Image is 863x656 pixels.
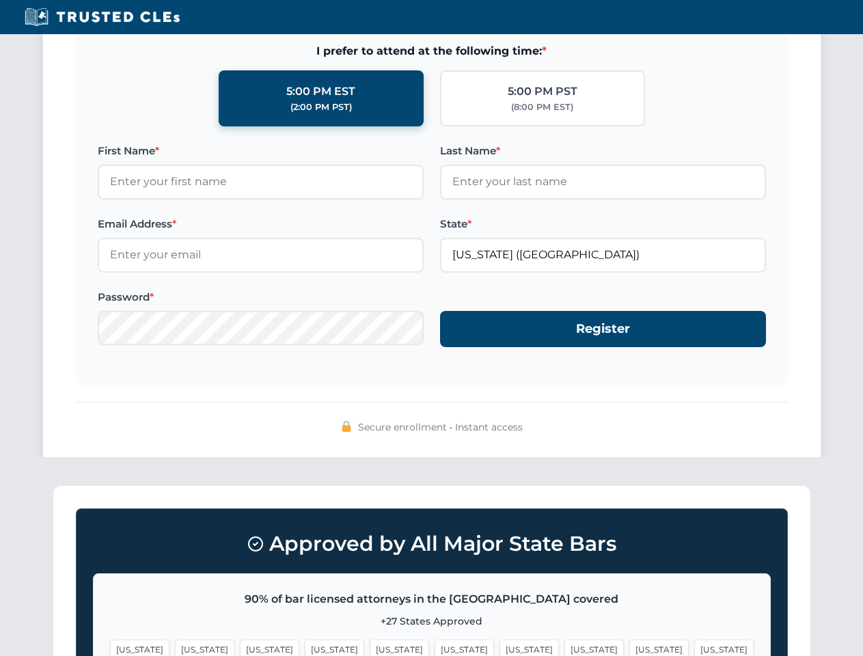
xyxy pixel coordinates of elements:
[110,614,754,629] p: +27 States Approved
[20,7,184,27] img: Trusted CLEs
[98,289,424,305] label: Password
[98,238,424,272] input: Enter your email
[98,42,766,60] span: I prefer to attend at the following time:
[440,216,766,232] label: State
[511,100,573,114] div: (8:00 PM EST)
[440,143,766,159] label: Last Name
[98,165,424,199] input: Enter your first name
[110,590,754,608] p: 90% of bar licensed attorneys in the [GEOGRAPHIC_DATA] covered
[286,83,355,100] div: 5:00 PM EST
[440,311,766,347] button: Register
[98,143,424,159] label: First Name
[440,165,766,199] input: Enter your last name
[93,525,771,562] h3: Approved by All Major State Bars
[358,420,523,435] span: Secure enrollment • Instant access
[98,216,424,232] label: Email Address
[290,100,352,114] div: (2:00 PM PST)
[341,421,352,432] img: 🔒
[508,83,577,100] div: 5:00 PM PST
[440,238,766,272] input: Florida (FL)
